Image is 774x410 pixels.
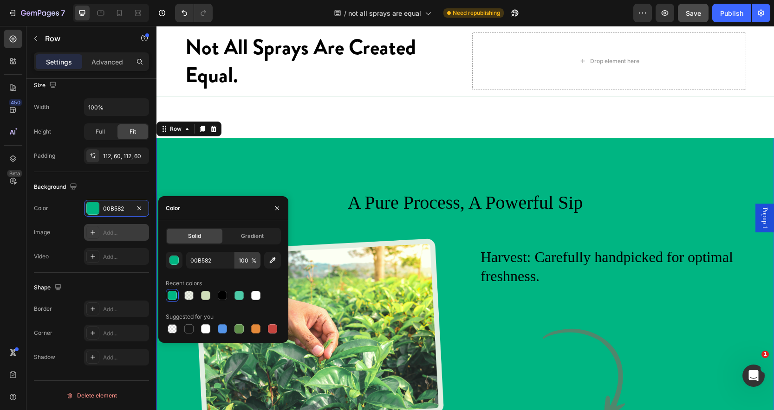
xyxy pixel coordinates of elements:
span: Full [96,128,105,136]
div: Beta [7,170,22,177]
button: 7 [4,4,69,22]
input: Auto [85,99,149,115]
span: not all sprays are equal [348,8,421,18]
span: Fit [130,128,136,136]
h2: A Pure Process, A Powerful Sip [28,164,590,190]
p: 7 [61,7,65,19]
div: Video [34,252,49,261]
div: Image [34,228,50,237]
div: Recent colors [166,279,202,288]
div: Add... [103,305,147,314]
iframe: Intercom live chat [742,365,765,387]
p: Advanced [91,57,123,67]
img: gempages_585593503803769527-6431f541-b50c-4536-8243-2e9ab7a3e8a5.png [323,298,587,395]
span: % [251,256,257,265]
span: Save [686,9,701,17]
div: Shape [34,282,64,294]
span: Need republishing [453,9,500,17]
div: Publish [720,8,743,18]
span: Gradient [241,232,264,240]
div: Background [34,181,79,193]
button: Save [678,4,709,22]
div: Size [34,79,59,92]
div: Add... [103,229,147,237]
span: Popup 1 [604,181,613,203]
div: 00B582 [103,205,130,213]
input: Eg: FFFFFF [186,252,234,269]
button: Publish [712,4,751,22]
iframe: Design area [156,26,774,410]
div: Drop element here [434,32,483,39]
span: / [344,8,346,18]
p: Settings [46,57,72,67]
div: Row [12,99,27,107]
div: Corner [34,329,52,337]
div: Height [34,128,51,136]
button: Delete element [34,388,149,403]
div: Add... [103,253,147,261]
div: Suggested for you [166,313,214,321]
p: Harvest: Carefully handpicked for optimal freshness. [324,222,586,260]
img: gempages_585593503803769527-8e0ff0a5-42ea-4f6a-92a6-ef7d4d5608e4.png [30,212,294,404]
div: Border [34,305,52,313]
div: Add... [103,329,147,338]
div: Width [34,103,49,111]
div: Undo/Redo [175,4,213,22]
p: Row [45,33,124,44]
div: Delete element [66,390,117,401]
div: Padding [34,152,55,160]
div: Color [166,204,180,212]
div: Add... [103,353,147,362]
div: 450 [9,99,22,106]
div: Shadow [34,353,55,361]
div: Color [34,204,48,212]
span: 1 [761,351,769,358]
span: Solid [188,232,201,240]
h2: Not All Sprays Are Created Equal. [28,6,302,64]
div: 112, 60, 112, 60 [103,152,147,160]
